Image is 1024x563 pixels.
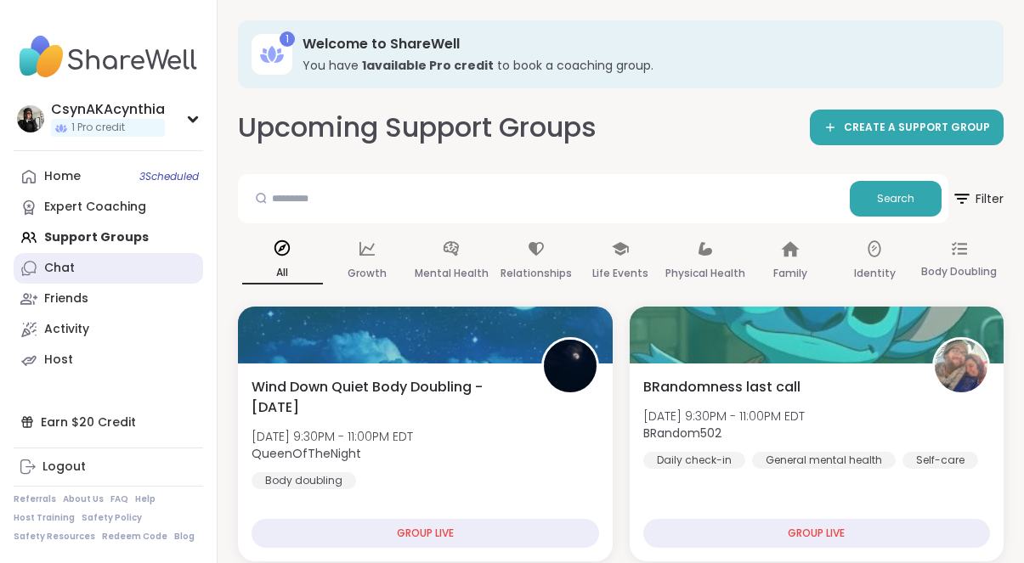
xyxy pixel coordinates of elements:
p: Body Doubling [921,262,997,282]
p: Identity [854,263,896,284]
button: Filter [952,174,1004,223]
h3: You have to book a coaching group. [303,57,980,74]
div: Expert Coaching [44,199,146,216]
p: Life Events [592,263,648,284]
a: Redeem Code [102,531,167,543]
div: Body doubling [252,472,356,489]
span: CREATE A SUPPORT GROUP [844,121,990,135]
a: Home3Scheduled [14,161,203,192]
p: Physical Health [665,263,745,284]
a: Logout [14,452,203,482]
a: Referrals [14,493,56,505]
a: Host [14,345,203,375]
div: Daily check-in [643,452,745,469]
a: FAQ [110,493,128,505]
span: [DATE] 9:30PM - 11:00PM EDT [643,408,805,425]
div: GROUP LIVE [643,519,991,548]
span: 3 Scheduled [139,170,199,183]
img: CsynAKAcynthia [17,105,44,132]
a: Host Training [14,512,75,524]
div: 1 [280,31,295,47]
a: Expert Coaching [14,192,203,222]
div: Activity [44,321,89,338]
h3: Welcome to ShareWell [303,35,980,53]
div: Host [44,352,73,369]
div: CsynAKAcynthia [51,100,165,119]
span: 1 Pro credit [71,121,125,135]
a: Blog [174,531,195,543]
p: Growth [348,263,387,284]
div: GROUP LIVE [252,519,599,548]
b: QueenOfTheNight [252,445,361,462]
span: Filter [952,178,1004,219]
a: Chat [14,253,203,284]
a: Activity [14,314,203,345]
a: Safety Resources [14,531,95,543]
span: Wind Down Quiet Body Doubling - [DATE] [252,377,523,418]
div: Logout [42,459,86,476]
div: Home [44,168,81,185]
p: All [242,262,323,284]
img: BRandom502 [935,340,987,392]
div: Self-care [902,452,978,469]
span: BRandomness last call [643,377,801,397]
button: Search [850,181,942,217]
a: Friends [14,284,203,314]
p: Family [773,263,807,284]
p: Mental Health [415,263,489,284]
p: Relationships [501,263,572,284]
h2: Upcoming Support Groups [238,109,597,147]
a: Help [135,493,156,505]
span: [DATE] 9:30PM - 11:00PM EDT [252,428,413,445]
a: Safety Policy [82,512,142,524]
div: General mental health [752,452,896,469]
div: Earn $20 Credit [14,407,203,437]
div: Friends [44,290,88,307]
img: ShareWell Nav Logo [14,27,203,87]
b: BRandom502 [643,425,721,442]
b: 1 available Pro credit [362,57,494,74]
span: Search [877,191,914,206]
div: Chat [44,260,75,277]
a: About Us [63,493,104,505]
a: CREATE A SUPPORT GROUP [810,110,1004,145]
img: QueenOfTheNight [544,340,597,392]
